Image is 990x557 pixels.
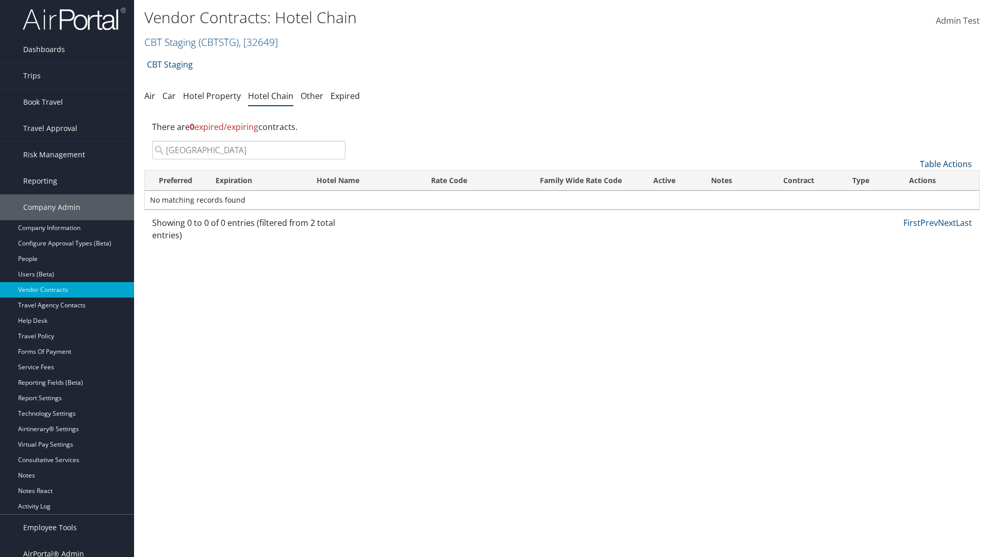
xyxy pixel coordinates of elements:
[23,194,80,220] span: Company Admin
[688,171,755,191] th: Notes: activate to sort column ascending
[144,35,278,49] a: CBT Staging
[144,90,155,102] a: Air
[144,113,980,141] div: There are contracts.
[936,5,980,37] a: Admin Test
[900,171,979,191] th: Actions
[938,217,956,228] a: Next
[23,7,126,31] img: airportal-logo.png
[248,90,293,102] a: Hotel Chain
[162,90,176,102] a: Car
[521,171,640,191] th: Family Wide Rate Code: activate to sort column ascending
[190,121,194,133] strong: 0
[331,90,360,102] a: Expired
[144,7,701,28] h1: Vendor Contracts: Hotel Chain
[307,171,422,191] th: Hotel Name: activate to sort column ascending
[239,35,278,49] span: , [ 32649 ]
[936,15,980,26] span: Admin Test
[640,171,688,191] th: Active: activate to sort column ascending
[190,121,258,133] span: expired/expiring
[23,515,77,540] span: Employee Tools
[183,90,241,102] a: Hotel Property
[23,89,63,115] span: Book Travel
[206,171,307,191] th: Expiration: activate to sort column ascending
[145,191,979,209] td: No matching records found
[754,171,843,191] th: Contract: activate to sort column ascending
[23,168,57,194] span: Reporting
[920,158,972,170] a: Table Actions
[147,54,193,75] a: CBT Staging
[843,171,900,191] th: Type: activate to sort column ascending
[152,141,345,159] input: Search
[903,217,920,228] a: First
[956,217,972,228] a: Last
[301,90,323,102] a: Other
[152,217,345,247] div: Showing 0 to 0 of 0 entries (filtered from 2 total entries)
[23,116,77,141] span: Travel Approval
[23,37,65,62] span: Dashboards
[422,171,522,191] th: Rate Code: activate to sort column ascending
[199,35,239,49] span: ( CBTSTG )
[145,171,206,191] th: Preferred: activate to sort column ascending
[23,63,41,89] span: Trips
[920,217,938,228] a: Prev
[23,142,85,168] span: Risk Management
